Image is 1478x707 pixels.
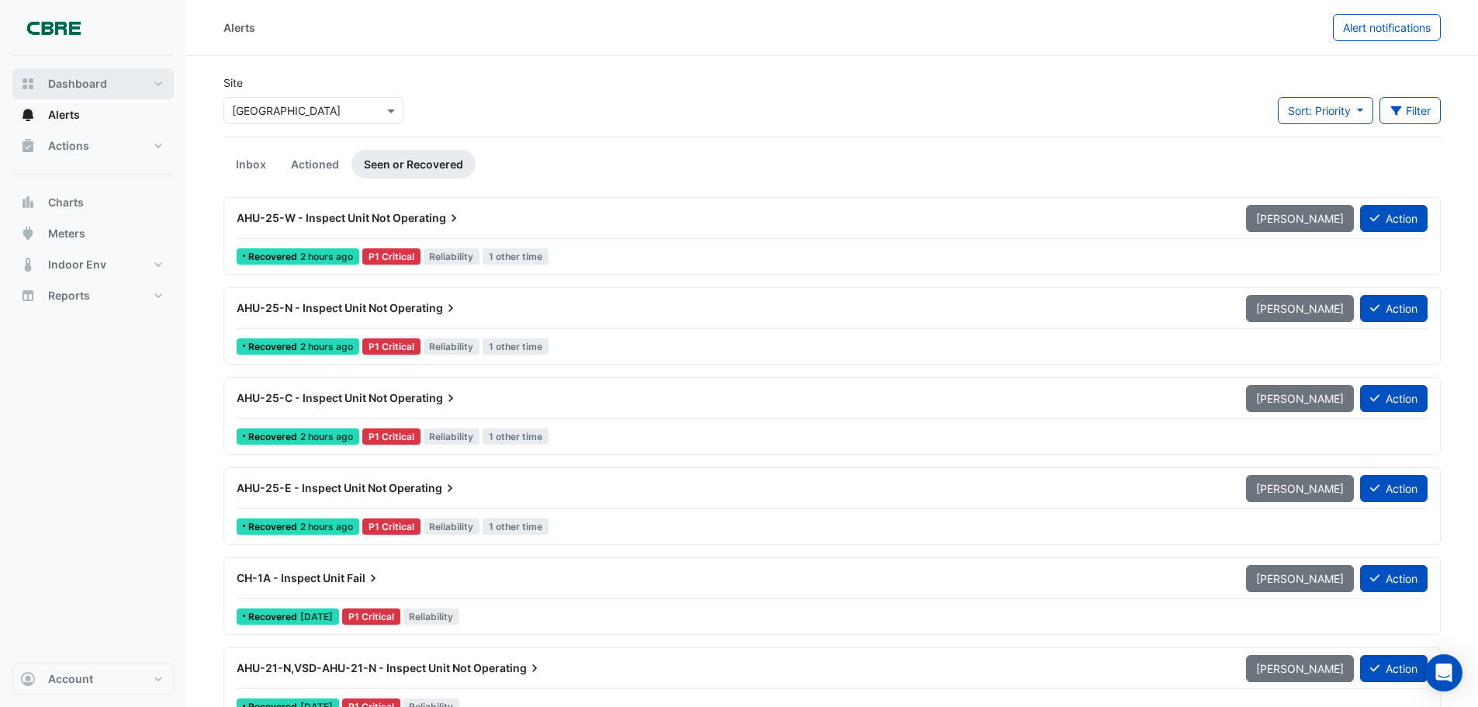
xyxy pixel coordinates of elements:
span: Reliability [403,608,460,625]
div: P1 Critical [362,518,421,535]
div: P1 Critical [342,608,400,625]
button: Meters [12,218,174,249]
span: [PERSON_NAME] [1256,302,1344,315]
button: Action [1360,475,1428,502]
span: [PERSON_NAME] [1256,212,1344,225]
span: Mon 01-Sep-2025 06:47 AEST [300,341,353,352]
span: Operating [473,660,542,676]
span: 1 other time [483,338,549,355]
span: Reliability [424,428,480,445]
button: Indoor Env [12,249,174,280]
button: Filter [1379,97,1442,124]
button: [PERSON_NAME] [1246,655,1354,682]
span: Recovered [248,342,300,352]
span: Recovered [248,252,300,262]
span: Dashboard [48,76,107,92]
span: Operating [389,300,459,316]
a: Seen or Recovered [351,150,476,178]
span: 1 other time [483,428,549,445]
span: Thu 07-Aug-2025 08:02 AEST [300,611,333,622]
span: CH-1A - Inspect Unit [237,571,344,584]
span: Alerts [48,107,80,123]
app-icon: Reports [20,288,36,303]
span: Operating [389,480,458,496]
app-icon: Alerts [20,107,36,123]
span: Actions [48,138,89,154]
span: Recovered [248,612,300,622]
span: Reports [48,288,90,303]
span: AHU-25-E - Inspect Unit Not [237,481,386,494]
span: 1 other time [483,248,549,265]
div: Alerts [223,19,255,36]
button: Account [12,664,174,695]
label: Site [223,75,243,91]
button: Sort: Priority [1278,97,1373,124]
span: [PERSON_NAME] [1256,572,1344,585]
button: [PERSON_NAME] [1246,475,1354,502]
div: P1 Critical [362,428,421,445]
button: Dashboard [12,68,174,99]
button: Action [1360,385,1428,412]
button: Reports [12,280,174,311]
img: Company Logo [19,12,88,43]
span: Recovered [248,522,300,532]
span: Meters [48,226,85,241]
span: Operating [393,210,462,226]
span: AHU-25-C - Inspect Unit Not [237,391,387,404]
span: Operating [389,390,459,406]
span: Account [48,671,93,687]
span: AHU-21-N,VSD-AHU-21-N - Inspect Unit Not [237,661,471,674]
app-icon: Meters [20,226,36,241]
button: [PERSON_NAME] [1246,205,1354,232]
span: Alert notifications [1343,21,1431,34]
span: Fail [347,570,381,586]
button: Alert notifications [1333,14,1441,41]
span: [PERSON_NAME] [1256,482,1344,495]
button: Action [1360,565,1428,592]
span: Charts [48,195,84,210]
span: Mon 01-Sep-2025 06:47 AEST [300,431,353,442]
a: Inbox [223,150,279,178]
div: P1 Critical [362,338,421,355]
span: Indoor Env [48,257,106,272]
span: [PERSON_NAME] [1256,392,1344,405]
span: Mon 01-Sep-2025 06:47 AEST [300,251,353,262]
button: Charts [12,187,174,218]
div: P1 Critical [362,248,421,265]
app-icon: Charts [20,195,36,210]
span: Reliability [424,338,480,355]
span: Mon 01-Sep-2025 06:47 AEST [300,521,353,532]
button: Actions [12,130,174,161]
button: Alerts [12,99,174,130]
app-icon: Indoor Env [20,257,36,272]
button: [PERSON_NAME] [1246,565,1354,592]
span: Reliability [424,248,480,265]
button: Action [1360,295,1428,322]
span: AHU-25-N - Inspect Unit Not [237,301,387,314]
app-icon: Actions [20,138,36,154]
button: Action [1360,205,1428,232]
span: 1 other time [483,518,549,535]
button: Action [1360,655,1428,682]
span: Sort: Priority [1288,104,1351,117]
span: Reliability [424,518,480,535]
span: AHU-25-W - Inspect Unit Not [237,211,390,224]
button: [PERSON_NAME] [1246,295,1354,322]
app-icon: Dashboard [20,76,36,92]
a: Actioned [279,150,351,178]
button: [PERSON_NAME] [1246,385,1354,412]
div: Open Intercom Messenger [1425,654,1462,691]
span: [PERSON_NAME] [1256,662,1344,675]
span: Recovered [248,432,300,442]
